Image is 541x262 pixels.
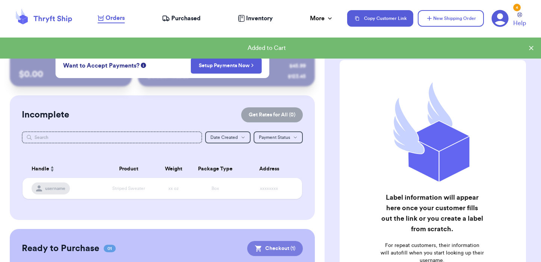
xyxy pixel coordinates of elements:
[22,242,99,254] h2: Ready to Purchase
[513,4,521,11] div: 4
[22,109,69,121] h2: Incomplete
[260,186,278,191] span: xxxxxxxx
[49,164,55,173] button: Sort ascending
[45,185,65,191] span: username
[101,160,157,178] th: Product
[212,186,219,191] span: Box
[168,186,179,191] span: xx oz
[106,14,125,23] span: Orders
[199,62,254,69] a: Setup Payments Now
[6,44,527,53] div: Added to Cart
[22,131,202,143] input: Search
[205,131,251,143] button: Date Created
[238,14,273,23] a: Inventory
[63,61,139,70] span: Want to Accept Payments?
[190,160,240,178] th: Package Type
[513,19,526,28] span: Help
[418,10,484,27] button: New Shipping Order
[289,62,306,70] div: $ 45.99
[347,10,413,27] button: Copy Customer Link
[241,107,303,122] button: Get Rates for All (0)
[288,73,306,80] div: $ 123.45
[162,14,201,23] a: Purchased
[259,135,290,140] span: Payment Status
[246,14,273,23] span: Inventory
[513,12,526,28] a: Help
[380,192,484,234] h2: Label information will appear here once your customer fills out the link or you create a label fr...
[247,241,303,256] button: Checkout (1)
[19,68,123,80] p: $ 0.00
[112,186,145,191] span: Striped Sweater
[98,14,125,23] a: Orders
[491,10,509,27] a: 4
[310,14,334,23] div: More
[191,58,262,74] button: Setup Payments Now
[104,245,116,252] span: 01
[240,160,302,178] th: Address
[171,14,201,23] span: Purchased
[32,165,49,173] span: Handle
[157,160,190,178] th: Weight
[210,135,238,140] span: Date Created
[254,131,303,143] button: Payment Status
